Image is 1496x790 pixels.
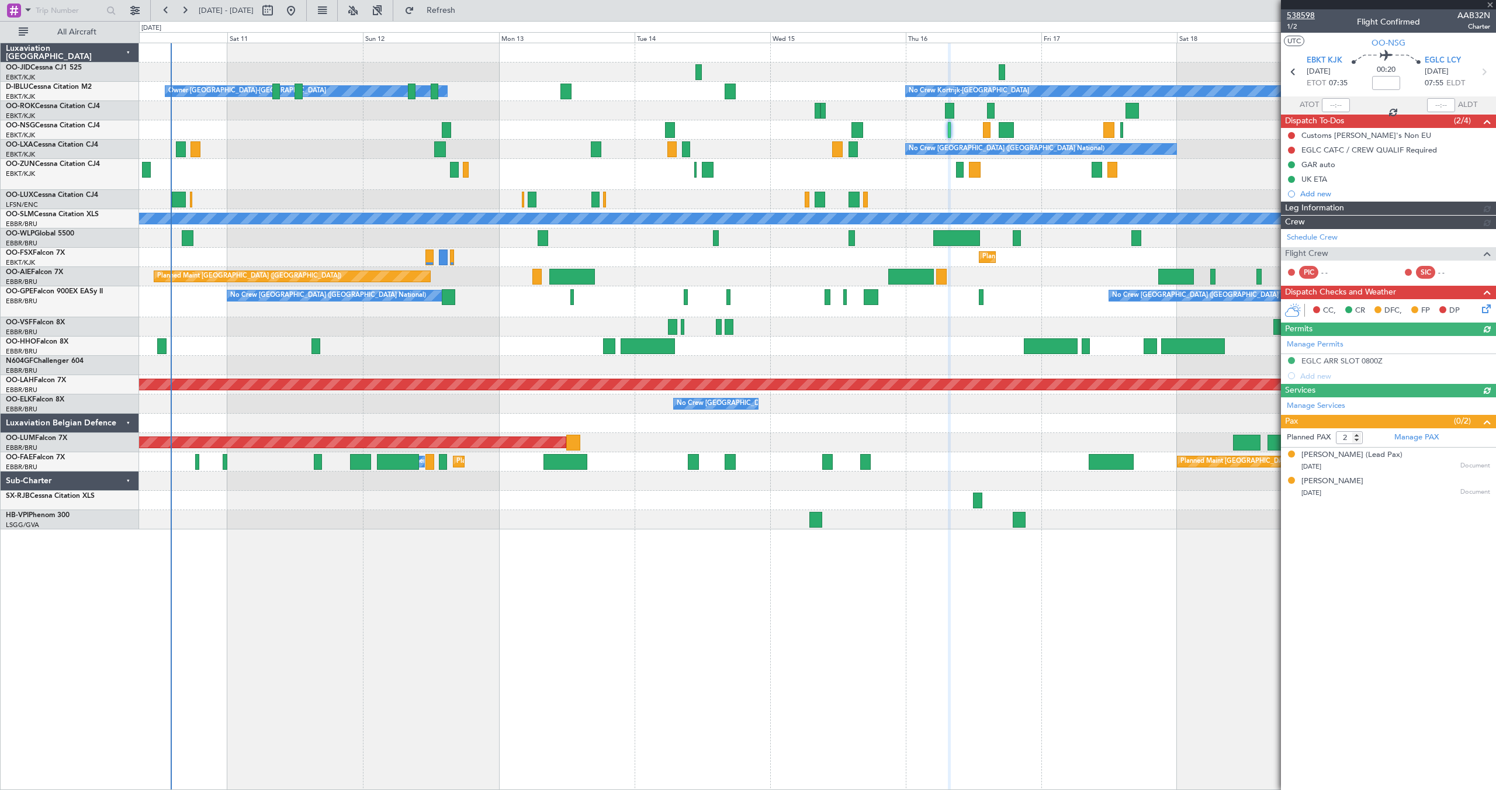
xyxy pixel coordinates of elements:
[6,386,37,394] a: EBBR/BRU
[6,396,64,403] a: OO-ELKFalcon 8X
[399,1,469,20] button: Refresh
[6,64,30,71] span: OO-JID
[1372,37,1405,49] span: OO-NSG
[1301,476,1363,487] div: [PERSON_NAME]
[6,288,33,295] span: OO-GPE
[6,200,38,209] a: LFSN/ENC
[6,112,35,120] a: EBKT/KJK
[6,192,33,199] span: OO-LUX
[1454,115,1471,127] span: (2/4)
[6,405,37,414] a: EBBR/BRU
[770,32,906,43] div: Wed 15
[6,122,100,129] a: OO-NSGCessna Citation CJ4
[6,493,95,500] a: SX-RJBCessna Citation XLS
[417,6,466,15] span: Refresh
[1457,22,1490,32] span: Charter
[1394,432,1439,443] a: Manage PAX
[6,288,103,295] a: OO-GPEFalcon 900EX EASy II
[6,454,65,461] a: OO-FAEFalcon 7X
[1457,9,1490,22] span: AAB32N
[227,32,363,43] div: Sat 11
[6,358,33,365] span: N604GF
[6,269,63,276] a: OO-AIEFalcon 7X
[1112,287,1308,304] div: No Crew [GEOGRAPHIC_DATA] ([GEOGRAPHIC_DATA] National)
[6,192,98,199] a: OO-LUXCessna Citation CJ4
[6,250,33,257] span: OO-FSX
[6,103,35,110] span: OO-ROK
[1301,174,1327,184] div: UK ETA
[6,73,35,82] a: EBKT/KJK
[6,84,92,91] a: D-IBLUCessna Citation M2
[157,268,341,285] div: Planned Maint [GEOGRAPHIC_DATA] ([GEOGRAPHIC_DATA])
[6,454,33,461] span: OO-FAE
[6,141,33,148] span: OO-LXA
[1307,78,1326,89] span: ETOT
[6,250,65,257] a: OO-FSXFalcon 7X
[1287,432,1331,443] label: Planned PAX
[6,169,35,178] a: EBKT/KJK
[6,150,35,159] a: EBKT/KJK
[6,493,30,500] span: SX-RJB
[168,82,326,100] div: Owner [GEOGRAPHIC_DATA]-[GEOGRAPHIC_DATA]
[6,396,32,403] span: OO-ELK
[6,211,34,218] span: OO-SLM
[6,122,35,129] span: OO-NSG
[6,297,37,306] a: EBBR/BRU
[6,338,36,345] span: OO-HHO
[1041,32,1177,43] div: Fri 17
[13,23,127,41] button: All Aircraft
[1301,462,1321,471] span: [DATE]
[30,28,123,36] span: All Aircraft
[6,84,29,91] span: D-IBLU
[199,5,254,16] span: [DATE] - [DATE]
[1425,66,1449,78] span: [DATE]
[6,512,70,519] a: HB-VPIPhenom 300
[635,32,770,43] div: Tue 14
[1460,487,1490,497] span: Document
[1458,99,1477,111] span: ALDT
[1180,453,1392,470] div: Planned Maint [GEOGRAPHIC_DATA] ([GEOGRAPHIC_DATA] National)
[1177,32,1313,43] div: Sat 18
[1425,78,1443,89] span: 07:55
[1357,16,1420,28] div: Flight Confirmed
[92,32,227,43] div: Fri 10
[6,521,39,529] a: LSGG/GVA
[1355,305,1365,317] span: CR
[6,64,82,71] a: OO-JIDCessna CJ1 525
[1425,55,1461,67] span: EGLC LCY
[982,248,1118,266] div: Planned Maint Kortrijk-[GEOGRAPHIC_DATA]
[1301,145,1437,155] div: EGLC CAT-C / CREW QUALIF Required
[6,319,65,326] a: OO-VSFFalcon 8X
[1454,415,1471,427] span: (0/2)
[6,443,37,452] a: EBBR/BRU
[1421,305,1430,317] span: FP
[141,23,161,33] div: [DATE]
[6,220,37,228] a: EBBR/BRU
[6,435,35,442] span: OO-LUM
[1460,461,1490,471] span: Document
[6,230,34,237] span: OO-WLP
[363,32,498,43] div: Sun 12
[6,377,34,384] span: OO-LAH
[6,161,100,168] a: OO-ZUNCessna Citation CJ4
[909,140,1104,158] div: No Crew [GEOGRAPHIC_DATA] ([GEOGRAPHIC_DATA] National)
[1307,66,1331,78] span: [DATE]
[6,512,29,519] span: HB-VPI
[6,230,74,237] a: OO-WLPGlobal 5500
[6,338,68,345] a: OO-HHOFalcon 8X
[1301,160,1335,169] div: GAR auto
[6,103,100,110] a: OO-ROKCessna Citation CJ4
[1377,64,1395,76] span: 00:20
[6,131,35,140] a: EBKT/KJK
[6,328,37,337] a: EBBR/BRU
[1300,189,1490,199] div: Add new
[1300,99,1319,111] span: ATOT
[6,161,35,168] span: OO-ZUN
[6,141,98,148] a: OO-LXACessna Citation CJ4
[1301,488,1321,497] span: [DATE]
[6,319,33,326] span: OO-VSF
[36,2,103,19] input: Trip Number
[6,278,37,286] a: EBBR/BRU
[1301,130,1431,140] div: Customs [PERSON_NAME]'s Non EU
[6,258,35,267] a: EBKT/KJK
